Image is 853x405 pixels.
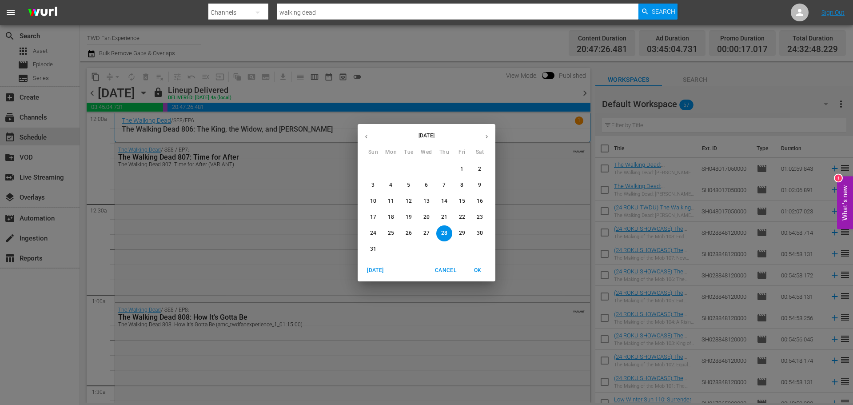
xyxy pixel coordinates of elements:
p: 3 [371,181,375,189]
button: 26 [401,225,417,241]
span: Sat [472,148,488,157]
img: ans4CAIJ8jUAAAAAAAAAAAAAAAAAAAAAAAAgQb4GAAAAAAAAAAAAAAAAAAAAAAAAJMjXAAAAAAAAAAAAAAAAAAAAAAAAgAT5G... [21,2,64,23]
button: 14 [436,193,452,209]
button: 21 [436,209,452,225]
p: 9 [478,181,481,189]
p: 23 [477,213,483,221]
button: 30 [472,225,488,241]
p: 21 [441,213,447,221]
button: 23 [472,209,488,225]
span: Cancel [435,266,456,275]
p: [DATE] [375,132,478,140]
button: 6 [419,177,434,193]
button: 31 [365,241,381,257]
p: 31 [370,245,376,253]
button: [DATE] [361,263,390,278]
p: 4 [389,181,392,189]
span: menu [5,7,16,18]
p: 25 [388,229,394,237]
p: 30 [477,229,483,237]
button: 8 [454,177,470,193]
button: Open Feedback Widget [837,176,853,229]
button: 19 [401,209,417,225]
span: OK [467,266,488,275]
p: 28 [441,229,447,237]
p: 22 [459,213,465,221]
button: 7 [436,177,452,193]
p: 18 [388,213,394,221]
p: 7 [442,181,446,189]
span: Thu [436,148,452,157]
p: 11 [388,197,394,205]
p: 1 [460,165,463,173]
button: 10 [365,193,381,209]
p: 17 [370,213,376,221]
p: 15 [459,197,465,205]
button: 25 [383,225,399,241]
p: 29 [459,229,465,237]
p: 13 [423,197,430,205]
p: 6 [425,181,428,189]
button: 12 [401,193,417,209]
a: Sign Out [821,9,845,16]
button: 11 [383,193,399,209]
button: 22 [454,209,470,225]
span: Tue [401,148,417,157]
button: Cancel [431,263,460,278]
span: Search [652,4,675,20]
p: 24 [370,229,376,237]
p: 27 [423,229,430,237]
button: 2 [472,161,488,177]
span: [DATE] [365,266,386,275]
p: 2 [478,165,481,173]
button: OK [463,263,492,278]
p: 20 [423,213,430,221]
button: 24 [365,225,381,241]
button: 9 [472,177,488,193]
button: 16 [472,193,488,209]
button: 5 [401,177,417,193]
button: 15 [454,193,470,209]
p: 19 [406,213,412,221]
p: 16 [477,197,483,205]
p: 26 [406,229,412,237]
button: 4 [383,177,399,193]
div: 1 [835,174,842,181]
p: 10 [370,197,376,205]
span: Fri [454,148,470,157]
button: 27 [419,225,434,241]
button: 13 [419,193,434,209]
button: 28 [436,225,452,241]
span: Wed [419,148,434,157]
button: 1 [454,161,470,177]
p: 5 [407,181,410,189]
button: 18 [383,209,399,225]
span: Sun [365,148,381,157]
p: 12 [406,197,412,205]
p: 14 [441,197,447,205]
button: 17 [365,209,381,225]
button: 20 [419,209,434,225]
button: 29 [454,225,470,241]
span: Mon [383,148,399,157]
p: 8 [460,181,463,189]
button: 3 [365,177,381,193]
